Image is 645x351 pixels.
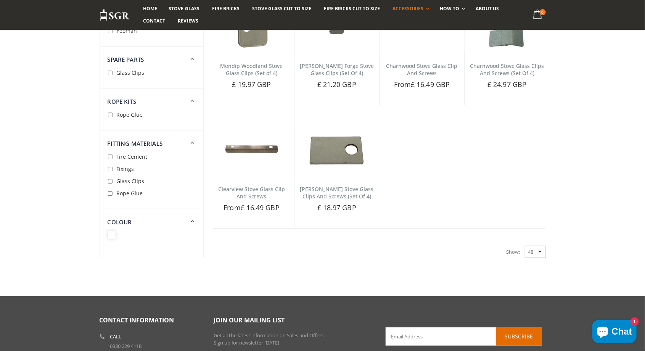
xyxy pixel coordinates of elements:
[138,3,163,15] a: Home
[138,15,171,27] a: Contact
[117,153,148,160] span: Fire Cement
[246,3,317,15] a: Stove Glass Cut To Size
[440,5,460,12] span: How To
[117,190,143,197] span: Rope Glue
[100,9,130,21] img: Stove Glass Replacement
[470,62,544,77] a: Charnwood Stove Glass Clips And Screws (Set Of 4)
[178,18,198,24] span: Reviews
[110,343,142,349] a: 0330 229 4118
[117,69,145,76] span: Glass Clips
[108,140,163,147] span: Fitting Materials
[212,5,240,12] span: Fire Bricks
[108,56,144,63] span: Spare Parts
[143,5,158,12] span: Home
[117,27,137,34] span: Yeoman
[434,3,469,15] a: How To
[241,203,280,212] span: £ 16.49 GBP
[298,124,375,177] img: Set of 4 Franco Belge glass clips with screws
[540,9,546,15] span: 0
[470,3,505,15] a: About us
[252,5,311,12] span: Stove Glass Cut To Size
[213,124,290,177] img: Clearview Stove Glass Clip And Screw
[108,98,136,105] span: Rope Kits
[318,3,386,15] a: Fire Bricks Cut To Size
[117,177,145,185] span: Glass Clips
[214,332,374,347] p: Get all the latest information on Sales and Offers. Sign up for newsletter [DATE].
[108,218,132,226] span: Colour
[206,3,245,15] a: Fire Bricks
[411,80,450,89] span: £ 16.49 GBP
[394,80,450,89] span: From
[386,62,458,77] a: Charnwood Stove Glass Clip And Screws
[143,18,166,24] span: Contact
[224,203,279,212] span: From
[476,5,499,12] span: About us
[487,80,526,89] span: £ 24.97 GBP
[530,8,545,23] a: 0
[317,80,356,89] span: £ 21.20 GBP
[317,203,356,212] span: £ 18.97 GBP
[387,3,433,15] a: Accessories
[110,334,122,339] b: Call
[214,316,285,324] span: Join our mailing list
[496,327,542,346] button: Subscribe
[386,327,542,346] input: Email Address
[507,246,520,258] span: Show:
[324,5,380,12] span: Fire Bricks Cut To Size
[218,185,285,200] a: Clearview Stove Glass Clip And Screws
[392,5,423,12] span: Accessories
[220,62,283,77] a: Mendip Woodland Stove Glass Clips (Set of 4)
[117,165,134,172] span: Fixings
[172,15,204,27] a: Reviews
[117,111,143,118] span: Rope Glue
[163,3,205,15] a: Stove Glass
[300,185,373,200] a: [PERSON_NAME] Stove Glass Clips And Screws (Set Of 4)
[590,320,639,345] inbox-online-store-chat: Shopify online store chat
[169,5,199,12] span: Stove Glass
[108,231,117,238] span: White
[100,316,174,324] span: Contact Information
[232,80,271,89] span: £ 19.97 GBP
[300,62,374,77] a: [PERSON_NAME] Forge Stove Glass Clips (Set Of 4)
